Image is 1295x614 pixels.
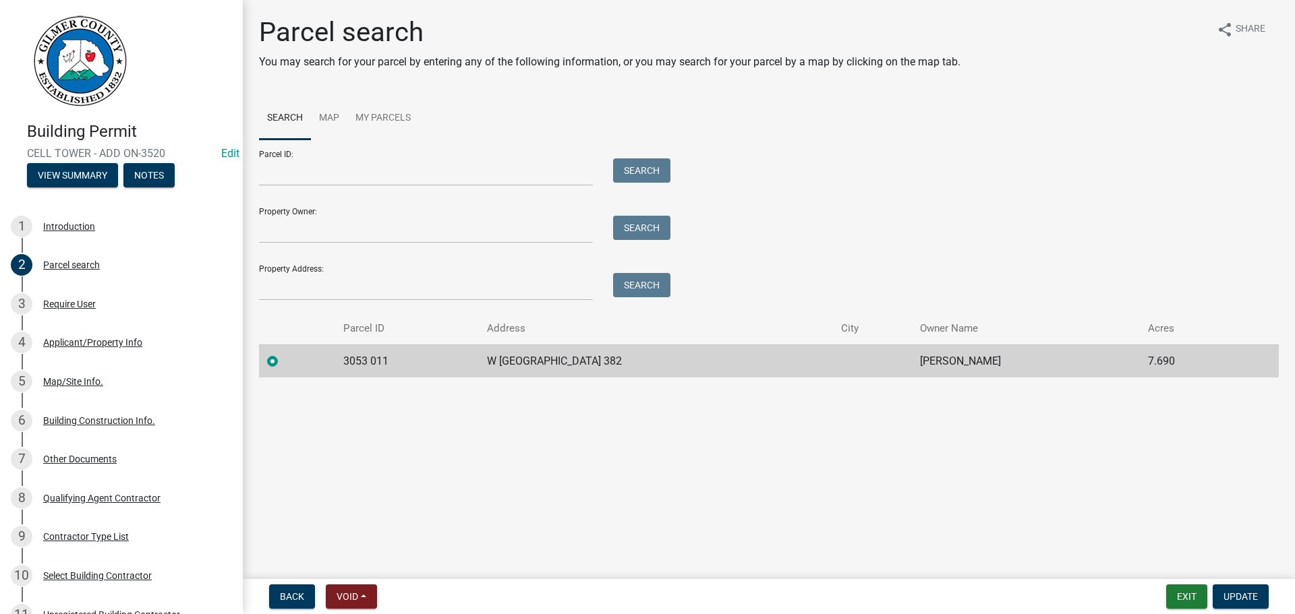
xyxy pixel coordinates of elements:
[221,147,239,160] a: Edit
[43,454,117,464] div: Other Documents
[337,591,358,602] span: Void
[27,171,118,181] wm-modal-confirm: Summary
[912,313,1140,344] th: Owner Name
[1236,22,1265,38] span: Share
[11,371,32,392] div: 5
[1140,313,1241,344] th: Acres
[27,147,216,160] span: CELL TOWER - ADD ON-3520
[1140,344,1241,377] td: 7.690
[1213,584,1269,609] button: Update
[347,97,419,140] a: My Parcels
[11,216,32,237] div: 1
[259,97,311,140] a: Search
[43,299,96,309] div: Require User
[11,526,32,547] div: 9
[11,565,32,586] div: 10
[43,416,155,425] div: Building Construction Info.
[613,216,670,240] button: Search
[311,97,347,140] a: Map
[1206,16,1276,42] button: shareShare
[11,293,32,315] div: 3
[43,493,161,503] div: Qualifying Agent Contractor
[221,147,239,160] wm-modal-confirm: Edit Application Number
[335,344,479,377] td: 3053 011
[11,332,32,353] div: 4
[1217,22,1233,38] i: share
[123,171,175,181] wm-modal-confirm: Notes
[27,14,128,108] img: Gilmer County, Georgia
[912,344,1140,377] td: [PERSON_NAME]
[123,163,175,187] button: Notes
[335,313,479,344] th: Parcel ID
[1166,584,1207,609] button: Exit
[280,591,304,602] span: Back
[43,260,100,270] div: Parcel search
[11,254,32,276] div: 2
[479,313,833,344] th: Address
[259,16,960,49] h1: Parcel search
[833,313,912,344] th: City
[326,584,377,609] button: Void
[27,122,232,142] h4: Building Permit
[269,584,315,609] button: Back
[43,377,103,386] div: Map/Site Info.
[11,487,32,509] div: 8
[11,448,32,470] div: 7
[43,338,142,347] div: Applicant/Property Info
[43,222,95,231] div: Introduction
[613,158,670,183] button: Search
[43,571,152,580] div: Select Building Contractor
[613,273,670,297] button: Search
[11,410,32,431] div: 6
[43,532,129,541] div: Contractor Type List
[479,344,833,377] td: W [GEOGRAPHIC_DATA] 382
[27,163,118,187] button: View Summary
[259,54,960,70] p: You may search for your parcel by entering any of the following information, or you may search fo...
[1224,591,1258,602] span: Update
